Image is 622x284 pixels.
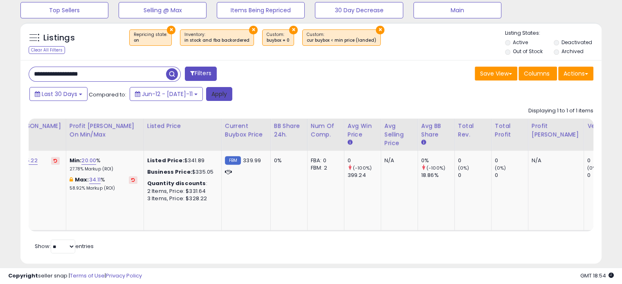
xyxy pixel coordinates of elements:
span: 339.99 [243,157,261,164]
strong: Copyright [8,272,38,280]
div: 3 Items, Price: $328.22 [147,195,215,202]
small: FBM [225,156,241,165]
small: (0%) [458,165,469,171]
button: Jun-12 - [DATE]-11 [130,87,203,101]
div: Clear All Filters [29,46,65,54]
b: Min: [70,157,82,164]
button: × [249,26,258,34]
div: Keirth says… [7,18,157,123]
p: 58.92% Markup (ROI) [70,186,137,191]
small: (0%) [495,165,506,171]
div: Avg Win Price [348,122,377,139]
small: Avg Win Price. [348,139,353,146]
img: Profile image for Keirth [23,4,36,18]
div: 0 [458,157,491,164]
button: Filters [185,67,217,81]
button: Gif picker [26,248,32,254]
a: 425.22 [19,157,38,165]
div: Avg BB Share [421,122,451,139]
div: % [70,157,137,172]
div: % [70,176,137,191]
div: Profit [PERSON_NAME] [532,122,580,139]
div: 0 [587,157,620,164]
button: × [376,26,384,34]
div: 0% [274,157,301,164]
a: Privacy Policy [106,272,142,280]
b: Quantity discounts [147,179,206,187]
div: Listed Price [147,122,218,130]
div: Anytime [PERSON_NAME]. Feel free to let us know if you need anything else. [7,212,134,238]
a: Terms of Use [70,272,105,280]
a: 20.00 [81,157,96,165]
button: Items Being Repriced [217,2,305,18]
span: 2025-08-11 18:54 GMT [580,272,614,280]
a: Seller Snap Knowledge Hub [13,56,109,71]
b: Listed Price: [147,157,184,164]
div: Hi [PERSON_NAME], Thanks for reaching out to Support. Happy to help with this. You can check out ... [13,23,128,112]
div: Total Rev. [458,122,488,139]
div: Current Buybox Price [225,122,267,139]
div: 2 Items, Price: $331.64 [147,188,215,195]
div: in stock and fba backordered [184,38,249,43]
div: buybox = 0 [267,38,290,43]
textarea: Message… [7,230,157,244]
button: Home [128,3,144,19]
div: 18.86% [421,172,454,179]
div: N/A [384,157,411,164]
span: Compared to: [89,91,126,98]
small: (-100%) [353,165,372,171]
p: Listing States: [505,29,602,37]
small: (0%) [587,165,599,171]
label: Out of Stock [513,48,543,55]
div: 0 [348,157,381,164]
span: Repricing state : [134,31,167,44]
span: Last 30 Days [42,90,77,98]
span: Show: entries [35,242,94,250]
label: Archived [561,48,583,55]
span: Columns [524,69,550,78]
button: Last 30 Days [29,87,88,101]
div: 399.24 [348,172,381,179]
button: Save View [475,67,517,81]
div: Total Profit [495,122,525,139]
button: Emoji picker [13,248,19,254]
div: Dave says… [7,188,157,212]
span: Custom: [307,31,376,44]
div: on [134,38,167,43]
div: thanks so much [105,192,150,201]
div: $341.89 [147,157,215,164]
div: Yes, you're account Manager is [PERSON_NAME]. I will loop her in. [13,160,128,176]
button: Main [413,2,501,18]
button: Selling @ Max [119,2,207,18]
div: Displaying 1 to 1 of 1 items [528,107,593,115]
p: 27.78% Markup (ROI) [70,166,137,172]
div: [PERSON_NAME] [14,122,63,130]
div: thanks - do we have an assigned rep on our account? [29,123,157,149]
p: Active [40,10,56,18]
h5: Listings [43,32,75,44]
button: Actions [558,67,593,81]
small: (-100%) [427,165,445,171]
div: thanks so much [99,188,157,206]
div: Keirth says… [7,212,157,256]
small: Avg BB Share. [421,139,426,146]
button: Top Sellers [20,2,108,18]
div: Dave says… [7,123,157,155]
label: Active [513,39,528,46]
div: 0 [495,172,528,179]
div: Num of Comp. [311,122,341,139]
div: seller snap | | [8,272,142,280]
div: Hi [PERSON_NAME],Thanks for reaching out to Support. Happy to help with this.You can check out ou... [7,18,134,116]
div: : [147,180,215,187]
button: 30 Day Decrease [315,2,403,18]
b: Max: [75,176,89,183]
a: Seller Snap YouTube Channel [13,64,112,78]
a: 34.11 [89,176,101,184]
button: go back [5,3,21,19]
th: The percentage added to the cost of goods (COGS) that forms the calculator for Min & Max prices. [66,119,144,151]
div: 0 [458,172,491,179]
div: Profit [PERSON_NAME] on Min/Max [70,122,140,139]
span: Jun-12 - [DATE]-11 [142,90,193,98]
button: Send a message… [140,244,153,257]
span: Inventory : [184,31,249,44]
